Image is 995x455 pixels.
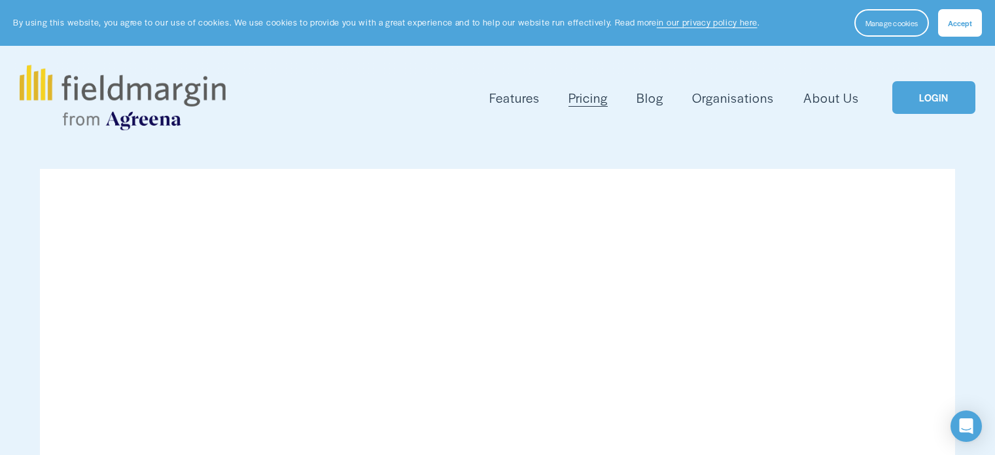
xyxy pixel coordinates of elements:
button: Accept [938,9,982,37]
a: Blog [637,87,663,109]
button: Manage cookies [854,9,929,37]
img: fieldmargin.com [20,65,225,130]
p: By using this website, you agree to our use of cookies. We use cookies to provide you with a grea... [13,16,759,29]
a: folder dropdown [489,87,540,109]
span: Accept [948,18,972,28]
div: Open Intercom Messenger [951,410,982,442]
a: Pricing [568,87,608,109]
a: Organisations [692,87,774,109]
span: Manage cookies [865,18,918,28]
a: in our privacy policy here [657,16,758,28]
span: Features [489,88,540,107]
a: About Us [803,87,859,109]
a: LOGIN [892,81,975,115]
